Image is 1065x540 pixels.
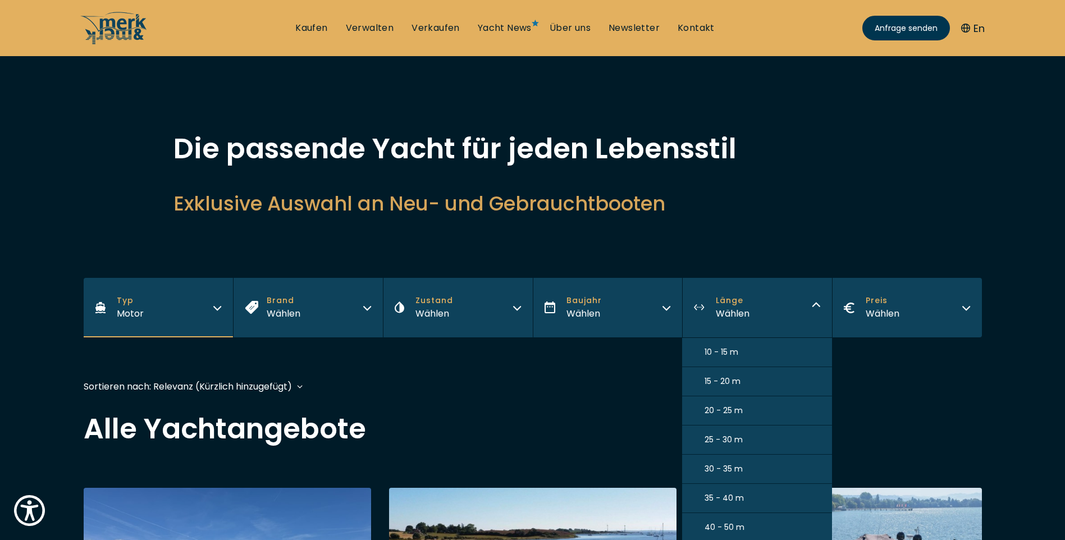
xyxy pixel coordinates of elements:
button: 10 - 15 m [682,338,832,367]
span: Typ [117,295,144,306]
button: LängeWählen [682,278,832,337]
button: TypMotor [84,278,234,337]
a: Kontakt [678,22,715,34]
a: Yacht News [478,22,532,34]
span: 15 - 20 m [705,376,741,387]
a: Verwalten [346,22,394,34]
div: Wählen [716,306,749,321]
a: Über uns [550,22,591,34]
span: Preis [866,295,899,306]
span: 30 - 35 m [705,463,743,475]
a: Verkaufen [412,22,460,34]
span: Länge [716,295,749,306]
span: 20 - 25 m [705,405,743,417]
span: 40 - 50 m [705,521,744,533]
span: Motor [117,307,144,320]
button: 15 - 20 m [682,367,832,396]
button: 30 - 35 m [682,455,832,484]
h1: Die passende Yacht für jeden Lebensstil [173,135,892,163]
span: Brand [267,295,300,306]
button: 25 - 30 m [682,425,832,455]
div: Wählen [566,306,602,321]
button: 35 - 40 m [682,484,832,513]
button: BaujahrWählen [533,278,683,337]
a: Newsletter [609,22,660,34]
a: Anfrage senden [862,16,950,40]
span: Anfrage senden [875,22,938,34]
div: Wählen [866,306,899,321]
h2: Exklusive Auswahl an Neu- und Gebrauchtbooten [173,190,892,217]
span: Zustand [415,295,453,306]
button: ZustandWählen [383,278,533,337]
div: Wählen [415,306,453,321]
span: Baujahr [566,295,602,306]
button: 20 - 25 m [682,396,832,425]
button: PreisWählen [832,278,982,337]
h2: Alle Yachtangebote [84,415,982,443]
button: Show Accessibility Preferences [11,492,48,529]
span: 35 - 40 m [705,492,744,504]
a: Kaufen [295,22,327,34]
span: 10 - 15 m [705,346,738,358]
span: 25 - 30 m [705,434,743,446]
div: Sortieren nach: Relevanz (Kürzlich hinzugefügt) [84,379,292,393]
button: BrandWählen [233,278,383,337]
button: En [961,21,985,36]
div: Wählen [267,306,300,321]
